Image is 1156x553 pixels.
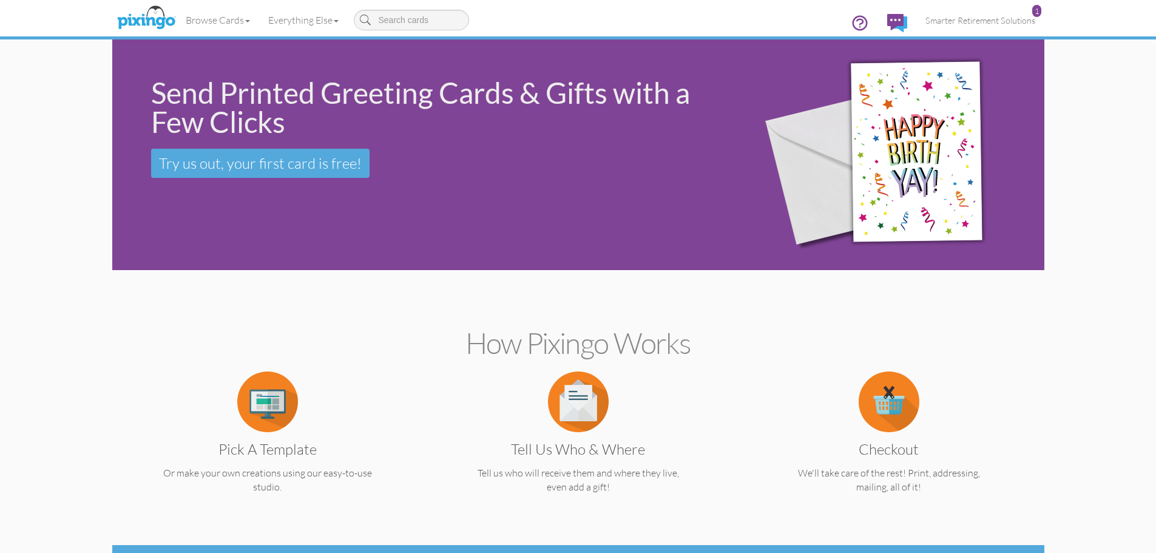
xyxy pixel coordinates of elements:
p: Or make your own creations using our easy-to-use studio. [136,466,399,494]
div: Send Printed Greeting Cards & Gifts with a Few Clicks [151,78,724,137]
span: Smarter Retirement Solutions [925,15,1035,25]
h3: Pick a Template [145,441,390,457]
p: Tell us who will receive them and where they live, even add a gift! [447,466,710,494]
img: comments.svg [887,14,907,32]
a: Browse Cards [177,5,259,35]
img: item.alt [548,371,609,432]
div: 1 [1032,5,1041,17]
img: item.alt [237,371,298,432]
iframe: Chat [1155,552,1156,553]
span: Try us out, your first card is free! [159,154,362,172]
img: pixingo logo [114,3,178,33]
a: Checkout We'll take care of the rest! Print, addressing, mailing, all of it! [757,395,1021,494]
a: Everything Else [259,5,348,35]
h3: Tell us Who & Where [456,441,701,457]
img: 942c5090-71ba-4bfc-9a92-ca782dcda692.png [743,22,1036,288]
input: Search cards [354,10,469,30]
a: Smarter Retirement Solutions 1 [916,5,1044,36]
a: Pick a Template Or make your own creations using our easy-to-use studio. [136,395,399,494]
h3: Checkout [766,441,1012,457]
img: item.alt [859,371,919,432]
a: Try us out, your first card is free! [151,149,370,178]
a: Tell us Who & Where Tell us who will receive them and where they live, even add a gift! [447,395,710,494]
p: We'll take care of the rest! Print, addressing, mailing, all of it! [757,466,1021,494]
h2: How Pixingo works [134,327,1023,359]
